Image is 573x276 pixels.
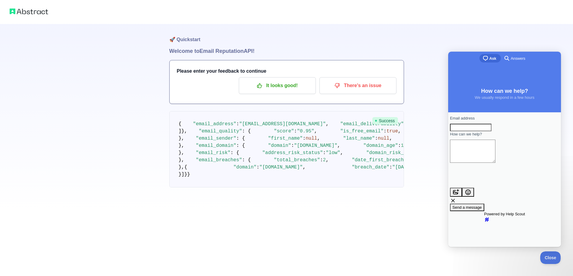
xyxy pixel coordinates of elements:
[340,121,404,127] span: "email_deliverability"
[448,52,561,247] iframe: Help Scout Beacon - Live Chat, Contact Form, and Knowledge Base
[389,136,392,141] span: ,
[242,157,251,163] span: : {
[199,129,242,134] span: "email_quality"
[314,129,317,134] span: ,
[262,150,323,156] span: "address_risk_status"
[179,121,182,127] span: {
[291,143,294,148] span: :
[401,143,415,148] span: 10965
[340,150,343,156] span: ,
[387,129,398,134] span: true
[324,80,392,91] p: There's an issue
[239,77,316,94] button: It looks good!
[169,24,404,47] h1: 🚀 Quickstart
[243,80,311,91] p: It looks good!
[196,143,236,148] span: "email_domain"
[196,157,242,163] span: "email_breaches"
[378,136,389,141] span: null
[268,136,303,141] span: "first_name"
[384,129,387,134] span: :
[177,68,396,75] h3: Please enter your feedback to continue
[294,143,337,148] span: "[DOMAIN_NAME]"
[389,165,392,170] span: :
[352,157,413,163] span: "date_first_breached"
[297,129,314,134] span: "0.95"
[323,150,326,156] span: :
[326,157,329,163] span: ,
[268,143,291,148] span: "domain"
[236,143,245,148] span: : {
[363,143,398,148] span: "domain_age"
[230,150,239,156] span: : {
[236,121,239,127] span: :
[352,165,390,170] span: "breach_date"
[366,150,424,156] span: "domain_risk_status"
[372,117,398,124] span: Success
[343,136,375,141] span: "last_name"
[375,136,378,141] span: :
[540,251,561,264] iframe: Help Scout Beacon - Close
[398,129,401,134] span: ,
[242,129,251,134] span: : {
[239,121,326,127] span: "[EMAIL_ADDRESS][DOMAIN_NAME]"
[392,165,415,170] span: "[DATE]"
[320,157,323,163] span: :
[317,136,320,141] span: ,
[259,165,303,170] span: "[DOMAIN_NAME]"
[196,136,236,141] span: "email_sender"
[193,121,236,127] span: "email_address"
[303,136,306,141] span: :
[326,150,340,156] span: "low"
[323,157,326,163] span: 2
[257,165,260,170] span: :
[337,143,340,148] span: ,
[306,136,317,141] span: null
[326,121,329,127] span: ,
[236,136,245,141] span: : {
[274,129,294,134] span: "score"
[233,165,257,170] span: "domain"
[398,143,401,148] span: :
[319,77,396,94] button: There's an issue
[274,157,320,163] span: "total_breaches"
[10,7,48,16] img: Abstract logo
[169,47,404,55] h1: Welcome to Email Reputation API!
[340,129,384,134] span: "is_free_email"
[196,150,230,156] span: "email_risk"
[294,129,297,134] span: :
[303,165,306,170] span: ,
